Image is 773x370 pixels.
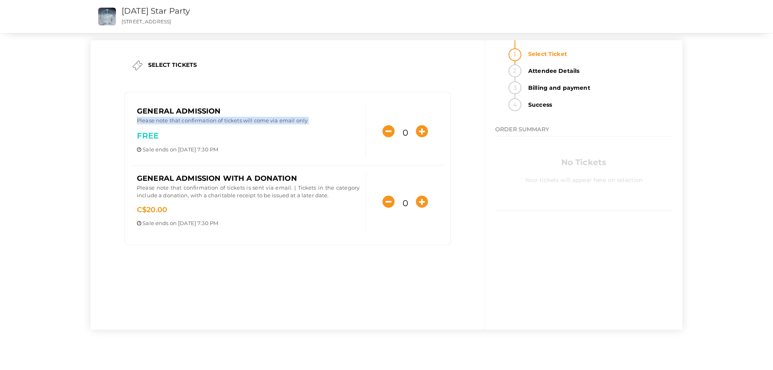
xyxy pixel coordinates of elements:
label: Your tickets will appear here on selection [525,170,643,184]
a: [DATE] Star Party [122,6,190,16]
strong: Select Ticket [523,48,672,60]
span: C$ [137,205,147,214]
p: FREE [137,130,360,142]
label: SELECT TICKETS [148,61,197,69]
span: ORDER SUMMARY [495,126,549,133]
img: XZ6FGPWR_small.png [98,8,116,25]
strong: Success [523,98,672,111]
img: ticket.png [132,60,143,70]
p: Please note that confirmation of tickets will come via email only [137,117,360,126]
span: General Admission with a donation [137,174,297,183]
p: ends on [DATE] 7:30 PM [137,219,360,227]
span: Sale [143,146,154,153]
p: [STREET_ADDRESS] [122,18,508,25]
p: Please note that confirmation of tickets is sent via email. | Tickets in the category include a d... [137,184,360,201]
span: General Admission [137,107,221,116]
span: Sale [143,220,154,226]
strong: Attendee Details [523,64,672,77]
strong: Billing and payment [523,81,672,94]
p: ends on [DATE] 7:30 PM [137,146,360,153]
b: No Tickets [561,157,606,167]
span: 20.00 [137,205,167,214]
